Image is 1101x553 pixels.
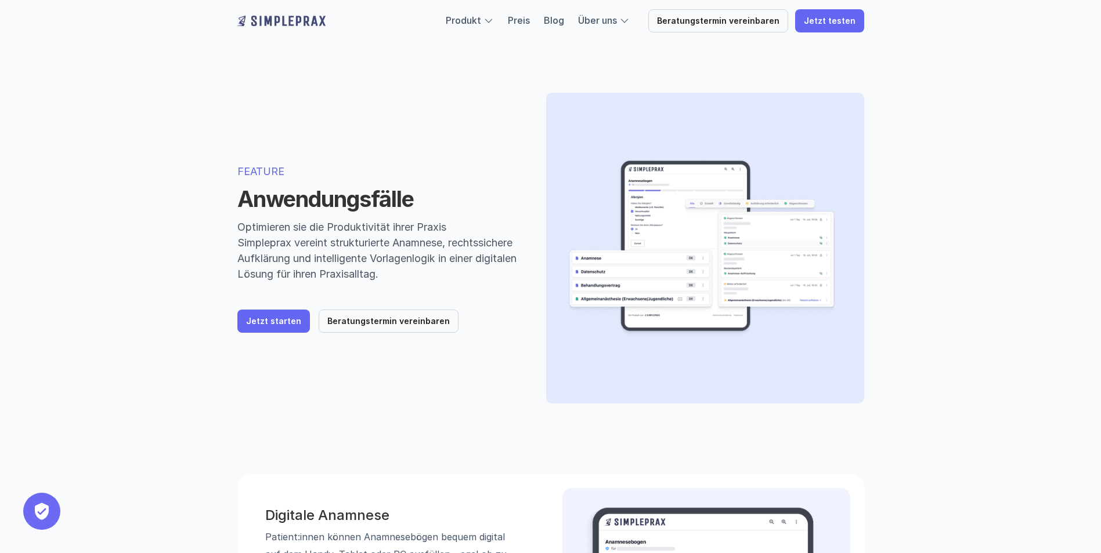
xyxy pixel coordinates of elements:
a: Produkt [446,14,481,26]
a: Blog [544,14,564,26]
a: Jetzt starten [237,310,310,333]
p: FEATURE [237,163,518,179]
p: Beratungstermin vereinbaren [657,16,779,26]
h1: Anwendungsfälle [237,186,518,213]
p: Jetzt starten [246,316,301,326]
img: Herobild zeigt verschiedene Teile der Software wie ein Anamnesebogen auf einem Tablet und Dokumen... [565,111,838,385]
a: Beratungstermin vereinbaren [319,310,459,333]
p: Optimieren sie die Produktivität ihrer Praxis Simpleprax vereint strukturierte Anamnese, rechtssi... [237,219,518,282]
a: Jetzt testen [795,9,864,32]
a: Beratungstermin vereinbaren [648,9,788,32]
a: Preis [508,14,530,26]
a: Über uns [578,14,617,26]
p: Beratungstermin vereinbaren [327,316,450,326]
p: Jetzt testen [804,16,855,26]
h3: Digitale Anamnese [265,507,521,524]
